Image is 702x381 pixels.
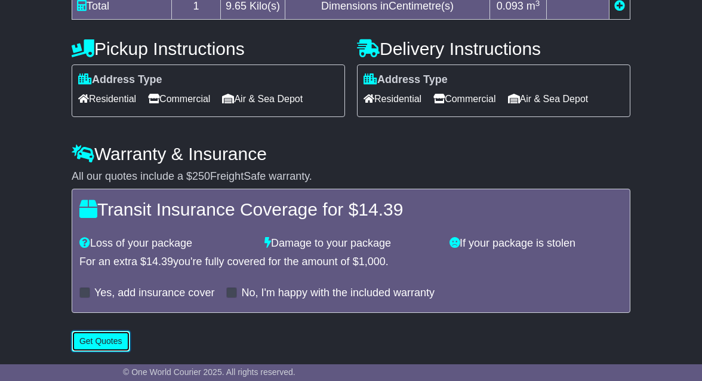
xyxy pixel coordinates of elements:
[241,287,435,300] label: No, I'm happy with the included warranty
[359,256,386,268] span: 1,000
[444,237,629,250] div: If your package is stolen
[364,90,421,108] span: Residential
[433,90,495,108] span: Commercial
[192,170,210,182] span: 250
[72,144,630,164] h4: Warranty & Insurance
[72,170,630,183] div: All our quotes include a $ FreightSafe warranty.
[79,256,623,269] div: For an extra $ you're fully covered for the amount of $ .
[78,73,162,87] label: Address Type
[358,199,403,219] span: 14.39
[364,73,448,87] label: Address Type
[79,199,623,219] h4: Transit Insurance Coverage for $
[72,331,130,352] button: Get Quotes
[78,90,136,108] span: Residential
[146,256,173,268] span: 14.39
[73,237,258,250] div: Loss of your package
[148,90,210,108] span: Commercial
[94,287,214,300] label: Yes, add insurance cover
[508,90,589,108] span: Air & Sea Depot
[72,39,345,59] h4: Pickup Instructions
[222,90,303,108] span: Air & Sea Depot
[123,367,295,377] span: © One World Courier 2025. All rights reserved.
[357,39,630,59] h4: Delivery Instructions
[258,237,444,250] div: Damage to your package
